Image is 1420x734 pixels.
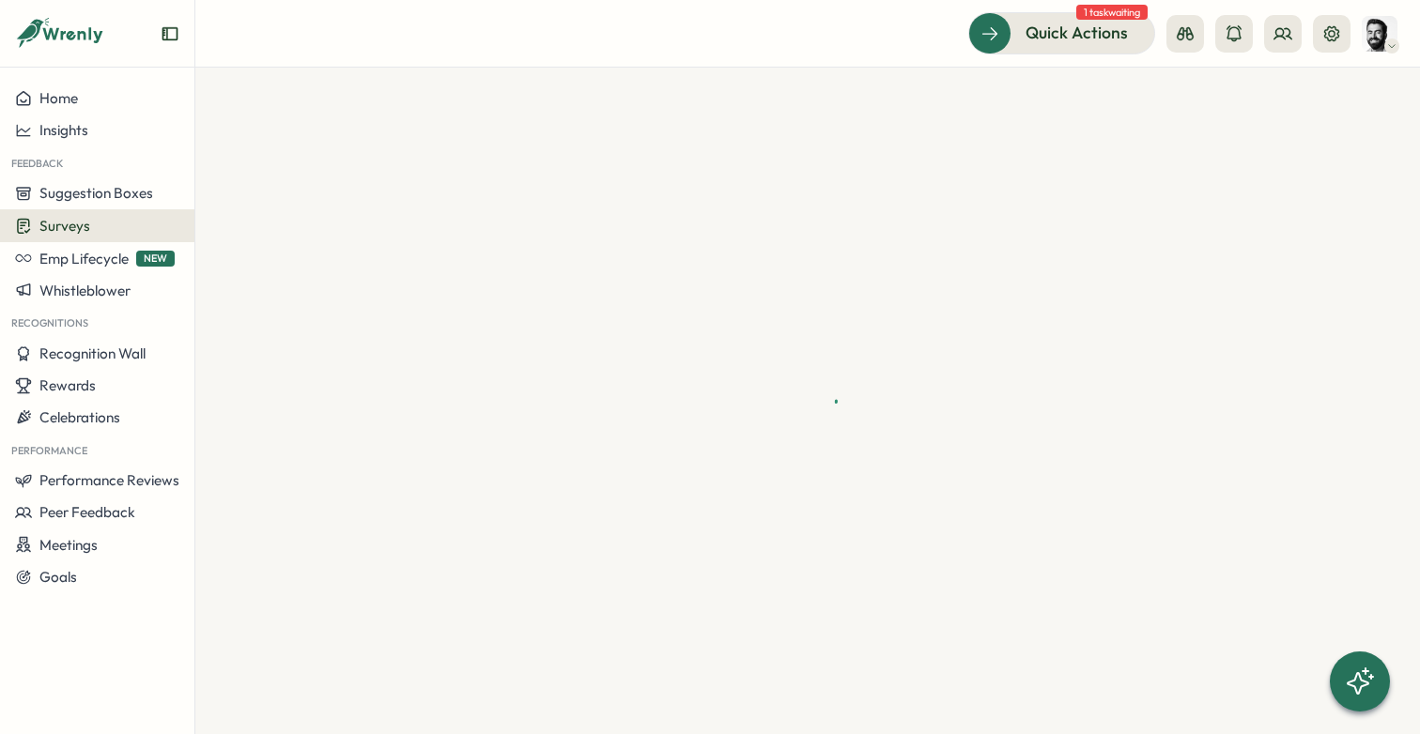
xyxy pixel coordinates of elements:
[39,184,153,202] span: Suggestion Boxes
[39,536,98,554] span: Meetings
[968,12,1155,54] button: Quick Actions
[39,503,135,521] span: Peer Feedback
[39,471,179,489] span: Performance Reviews
[136,251,175,267] span: NEW
[39,282,131,299] span: Whistleblower
[39,250,129,268] span: Emp Lifecycle
[39,376,96,394] span: Rewards
[1362,16,1397,52] img: Nelson
[161,24,179,43] button: Expand sidebar
[39,121,88,139] span: Insights
[39,344,146,362] span: Recognition Wall
[1026,21,1128,45] span: Quick Actions
[39,89,78,107] span: Home
[39,568,77,586] span: Goals
[39,217,90,235] span: Surveys
[39,408,120,426] span: Celebrations
[1076,5,1148,20] span: 1 task waiting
